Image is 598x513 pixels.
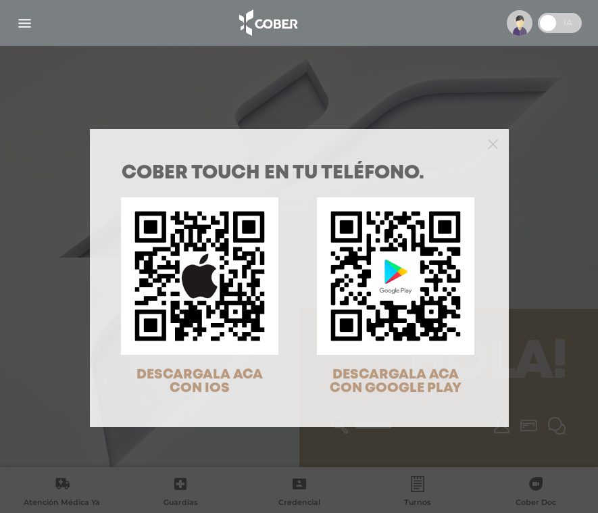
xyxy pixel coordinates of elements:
span: DESCARGALA ACA CON IOS [136,368,263,395]
h1: COBER TOUCH en tu teléfono. [122,164,477,183]
img: qr-code [317,197,474,355]
button: Close [488,137,498,149]
span: DESCARGALA ACA CON GOOGLE PLAY [330,368,462,395]
img: qr-code [121,197,278,355]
